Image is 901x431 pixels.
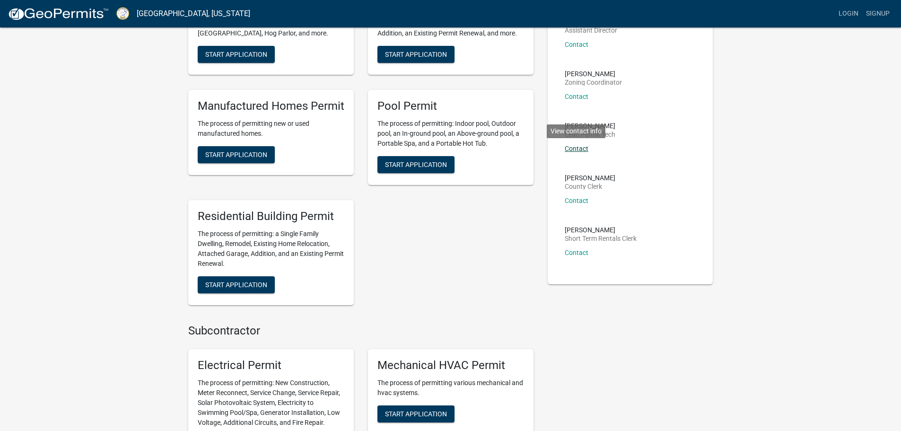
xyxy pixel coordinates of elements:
button: Start Application [377,405,455,422]
h5: Manufactured Homes Permit [198,99,344,113]
a: Contact [565,197,588,204]
p: The process of permitting new or used manufactured homes. [198,119,344,139]
h5: Mechanical HVAC Permit [377,359,524,372]
a: Signup [862,5,893,23]
p: Assistant Director [565,27,617,34]
p: Short Term Rentals Clerk [565,235,637,242]
a: Contact [565,93,588,100]
button: Start Application [198,46,275,63]
p: The process of permitting: a Single Family Dwelling, Remodel, Existing Home Relocation, Attached ... [198,229,344,269]
p: The process of permitting various mechanical and hvac systems. [377,378,524,398]
span: Start Application [385,410,447,417]
button: Start Application [377,156,455,173]
a: Contact [565,249,588,256]
p: County Clerk [565,183,615,190]
span: Start Application [205,281,267,288]
a: Login [835,5,862,23]
h5: Pool Permit [377,99,524,113]
p: [PERSON_NAME] [565,227,637,233]
img: Putnam County, Georgia [116,7,129,20]
a: [GEOGRAPHIC_DATA], [US_STATE] [137,6,250,22]
p: [PERSON_NAME] [565,123,615,129]
h5: Residential Building Permit [198,210,344,223]
a: Contact [565,145,588,152]
span: Start Application [385,51,447,58]
button: Start Application [198,146,275,163]
h5: Electrical Permit [198,359,344,372]
p: The process of permitting: Indoor pool, Outdoor pool, an In-ground pool, an Above-ground pool, a ... [377,119,524,149]
button: Start Application [198,276,275,293]
a: Contact [565,41,588,48]
p: [PERSON_NAME] [565,175,615,181]
p: The process of permitting: New Construction, Meter Reconnect, Service Change, Service Repair, Sol... [198,378,344,428]
p: Zoning Coordinator [565,79,622,86]
span: Start Application [205,51,267,58]
span: Start Application [205,151,267,158]
p: [PERSON_NAME] [565,70,622,77]
button: Start Application [377,46,455,63]
span: Start Application [385,161,447,168]
h4: Subcontractor [188,324,534,338]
